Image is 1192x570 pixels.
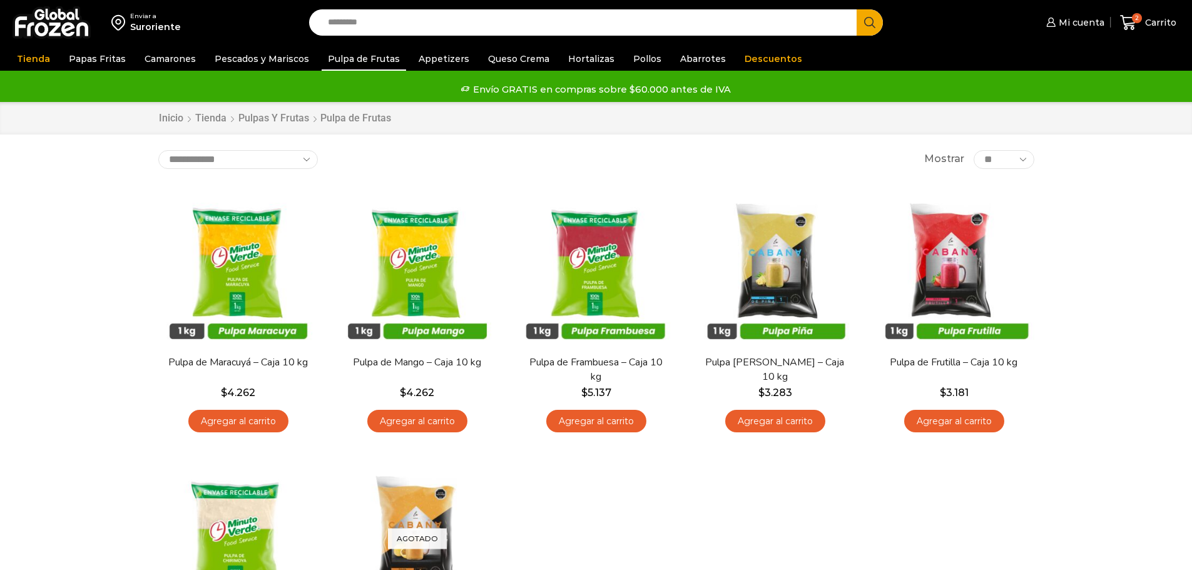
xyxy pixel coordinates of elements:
a: Tienda [195,111,227,126]
a: Pulpas y Frutas [238,111,310,126]
bdi: 3.283 [758,387,792,399]
h1: Pulpa de Frutas [320,112,391,124]
a: Agregar al carrito: “Pulpa de Frambuesa - Caja 10 kg” [546,410,646,433]
a: Queso Crema [482,47,556,71]
span: $ [581,387,588,399]
span: Mi cuenta [1056,16,1104,29]
a: Pulpa de Maracuyá – Caja 10 kg [166,355,310,370]
a: Papas Fritas [63,47,132,71]
a: Pescados y Mariscos [208,47,315,71]
span: $ [758,387,765,399]
a: Pulpa de Frutas [322,47,406,71]
a: Agregar al carrito: “Pulpa de Mango - Caja 10 kg” [367,410,467,433]
a: Mi cuenta [1043,10,1104,35]
a: Pulpa [PERSON_NAME] – Caja 10 kg [703,355,847,384]
a: Pulpa de Frambuesa – Caja 10 kg [524,355,668,384]
span: $ [221,387,227,399]
a: Agregar al carrito: “Pulpa de Piña - Caja 10 kg” [725,410,825,433]
img: address-field-icon.svg [111,12,130,33]
a: Inicio [158,111,184,126]
a: Abarrotes [674,47,732,71]
bdi: 5.137 [581,387,611,399]
a: Pulpa de Mango – Caja 10 kg [345,355,489,370]
a: 2 Carrito [1117,8,1179,38]
span: 2 [1132,13,1142,23]
span: $ [400,387,406,399]
a: Camarones [138,47,202,71]
span: $ [940,387,946,399]
span: Mostrar [924,152,964,166]
div: Enviar a [130,12,181,21]
a: Pollos [627,47,668,71]
bdi: 3.181 [940,387,969,399]
a: Tienda [11,47,56,71]
a: Pulpa de Frutilla – Caja 10 kg [882,355,1026,370]
span: Carrito [1142,16,1176,29]
bdi: 4.262 [400,387,434,399]
a: Agregar al carrito: “Pulpa de Maracuyá - Caja 10 kg” [188,410,288,433]
a: Descuentos [738,47,808,71]
a: Appetizers [412,47,476,71]
nav: Breadcrumb [158,111,391,126]
a: Hortalizas [562,47,621,71]
div: Suroriente [130,21,181,33]
bdi: 4.262 [221,387,255,399]
p: Agotado [388,529,447,549]
a: Agregar al carrito: “Pulpa de Frutilla - Caja 10 kg” [904,410,1004,433]
button: Search button [857,9,883,36]
select: Pedido de la tienda [158,150,318,169]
